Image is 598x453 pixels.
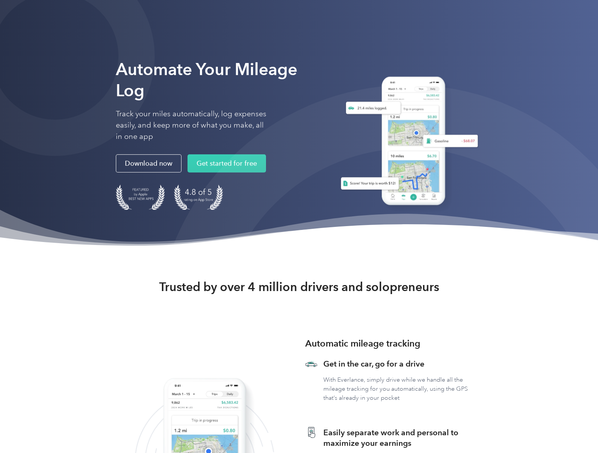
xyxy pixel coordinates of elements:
[188,154,266,173] a: Get started for free
[332,71,483,214] img: Everlance, mileage tracker app, expense tracking app
[305,337,420,350] h3: Automatic mileage tracking
[116,59,297,100] strong: Automate Your Mileage Log
[323,375,483,402] p: With Everlance, simply drive while we handle all the mileage tracking for you automatically, usin...
[159,279,439,294] strong: Trusted by over 4 million drivers and solopreneurs
[116,154,181,173] a: Download now
[323,359,483,369] h3: Get in the car, go for a drive
[116,185,165,210] img: Badge for Featured by Apple Best New Apps
[323,427,483,448] h3: Easily separate work and personal to maximize your earnings
[116,108,267,142] p: Track your miles automatically, log expenses easily, and keep more of what you make, all in one app
[174,185,223,210] img: 4.9 out of 5 stars on the app store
